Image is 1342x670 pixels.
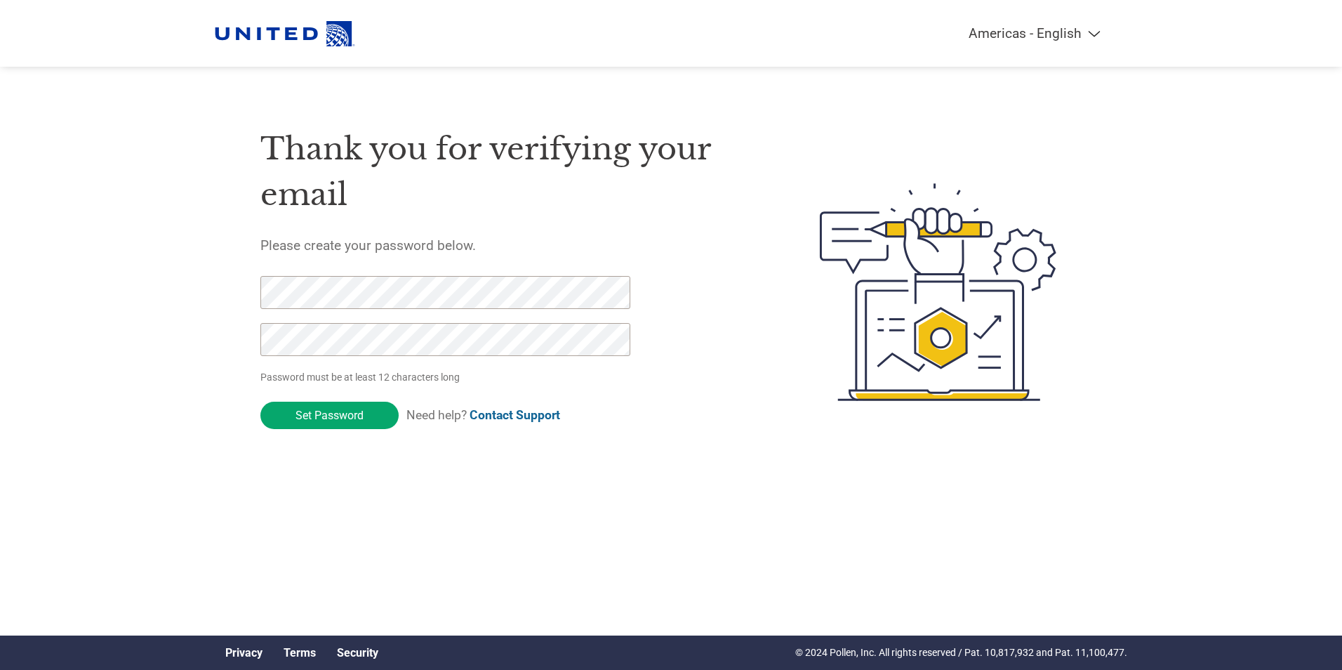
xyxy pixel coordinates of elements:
[795,106,1082,478] img: create-password
[337,646,378,659] a: Security
[284,646,316,659] a: Terms
[260,126,753,217] h1: Thank you for verifying your email
[470,408,560,422] a: Contact Support
[215,14,355,53] img: United Airlines
[795,645,1127,660] p: © 2024 Pollen, Inc. All rights reserved / Pat. 10,817,932 and Pat. 11,100,477.
[225,646,263,659] a: Privacy
[260,370,635,385] p: Password must be at least 12 characters long
[260,237,753,254] h5: Please create your password below.
[260,402,399,429] input: Set Password
[406,408,560,422] span: Need help?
